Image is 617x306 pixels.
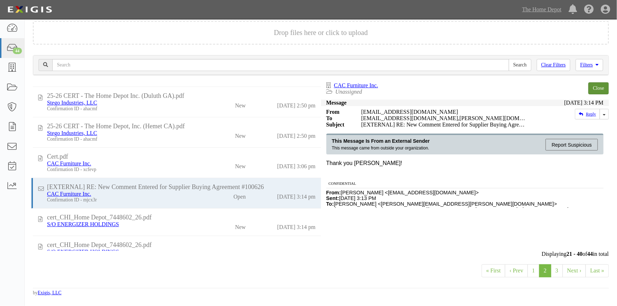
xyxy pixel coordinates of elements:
[47,136,199,142] div: Confirmation ID - ahacmf
[33,290,62,296] small: by
[274,29,368,37] button: Drop files here or click to upload
[519,2,565,17] a: The Home Depot
[326,100,347,106] strong: Message
[277,221,315,230] div: [DATE] 3:14 pm
[564,100,604,106] div: [DATE] 3:14 PM
[586,264,609,277] a: Last »
[235,249,246,258] div: New
[336,89,362,95] a: Unassigned
[277,160,315,170] div: [DATE] 3:06 pm
[47,167,199,172] div: Confirmation ID - xcfevp
[326,160,402,166] span: Thank you [PERSON_NAME]!
[334,82,378,88] a: CAC Furniture Inc.
[235,160,246,170] div: New
[47,249,199,255] div: S/O ENERGIZER HOLDINGS
[482,264,505,277] a: « First
[537,59,571,71] a: Clear Filters
[326,207,335,212] b: Cc:
[328,182,601,186] p: CONFIDENTIAL
[52,59,509,71] input: Search
[277,130,315,139] div: [DATE] 2:50 pm
[566,251,582,257] b: 21 - 40
[505,264,528,277] a: ‹ Prev
[546,139,598,151] div: Report Suspicious
[575,109,600,119] a: Reply
[47,197,199,203] div: Confirmation ID - mjcx3r
[326,201,334,207] b: To:
[587,251,593,257] b: 44
[38,290,62,295] a: Exigis, LLC
[47,214,316,221] div: cert_CHI_Home Depot_7448602_26.pdf
[356,122,532,128] div: [EXTERNAL] RE: New Comment Entered for Supplier Buying Agreement #100626
[233,191,246,200] div: Open
[563,264,586,277] a: Next ›
[576,59,603,71] a: Filters
[235,130,246,139] div: New
[321,128,609,207] div: The information in this Internet Email is confidential and may be legally privileged. It is inten...
[326,195,339,201] b: Sent:
[326,190,341,195] span: From:
[277,191,315,200] div: [DATE] 3:14 pm
[584,5,594,14] i: Help Center - Complianz
[5,3,54,16] img: logo-5460c22ac91f19d4615b14bd174203de0afe785f0fc80cf4dbbc73dc1793850b.png
[47,249,119,255] a: S/O ENERGIZER HOLDINGS
[235,221,246,230] div: New
[47,100,199,106] div: Stego Industries, LLC
[321,122,356,128] strong: Subject
[47,100,97,106] a: Stego Industries, LLC
[47,92,316,100] div: 25-26 CERT - The Home Depot Inc. (Duluth GA).pdf
[509,59,531,71] input: Search
[356,109,532,115] div: [EMAIL_ADDRESS][DOMAIN_NAME]
[356,115,532,122] div: JWeber@weberpatio.com,laura.arroyo@nfp.com
[539,264,551,277] a: 2
[47,241,316,249] div: cert_CHI_Home Depot_7448602_26.pdf
[540,138,598,152] a: Report Suspicious
[47,221,119,227] a: S/O ENERGIZER HOLDINGS
[235,100,246,109] div: New
[47,191,91,197] a: CAC Furniture Inc.
[321,109,356,115] strong: From
[13,48,22,54] div: 44
[277,100,315,109] div: [DATE] 2:50 pm
[47,106,199,112] div: Confirmation ID - ahacmf
[332,138,430,144] div: This Message Is From an External Sender
[47,130,199,136] div: Stego Industries, LLC
[326,190,569,224] span: [PERSON_NAME] <[EMAIL_ADDRESS][DOMAIN_NAME]> [DATE] 3:13 PM [PERSON_NAME] <[PERSON_NAME][EMAIL_AD...
[551,264,563,277] a: 3
[28,251,614,257] div: Displaying of in total
[588,82,609,94] a: Close
[47,221,199,228] div: S/O ENERGIZER HOLDINGS
[528,264,540,277] a: 1
[47,123,316,130] div: 25-26 CERT - The Home Depot, Inc. (Hemet CA).pdf
[47,160,91,166] a: CAC Furniture Inc.
[321,115,356,122] strong: To
[47,183,316,191] div: [EXTERNAL] RE: New Comment Entered for Supplier Buying Agreement #100626
[47,130,97,136] a: Stego Industries, LLC
[47,160,199,167] div: CAC Furniture Inc.
[47,153,316,160] div: Cert.pdf
[277,249,315,258] div: [DATE] 3:14 pm
[332,145,430,151] div: This message came from outside your organization.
